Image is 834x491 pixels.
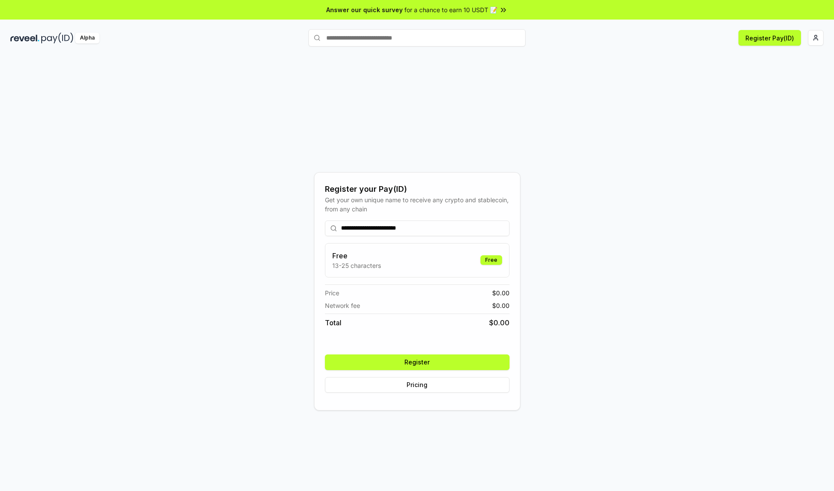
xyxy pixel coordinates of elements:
[332,261,381,270] p: 13-25 characters
[325,195,510,214] div: Get your own unique name to receive any crypto and stablecoin, from any chain
[326,5,403,14] span: Answer our quick survey
[325,183,510,195] div: Register your Pay(ID)
[404,5,497,14] span: for a chance to earn 10 USDT 📝
[325,288,339,297] span: Price
[75,33,99,43] div: Alpha
[489,317,510,328] span: $ 0.00
[332,251,381,261] h3: Free
[492,301,510,310] span: $ 0.00
[480,255,502,265] div: Free
[492,288,510,297] span: $ 0.00
[325,317,341,328] span: Total
[325,377,510,393] button: Pricing
[41,33,73,43] img: pay_id
[738,30,801,46] button: Register Pay(ID)
[325,354,510,370] button: Register
[325,301,360,310] span: Network fee
[10,33,40,43] img: reveel_dark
